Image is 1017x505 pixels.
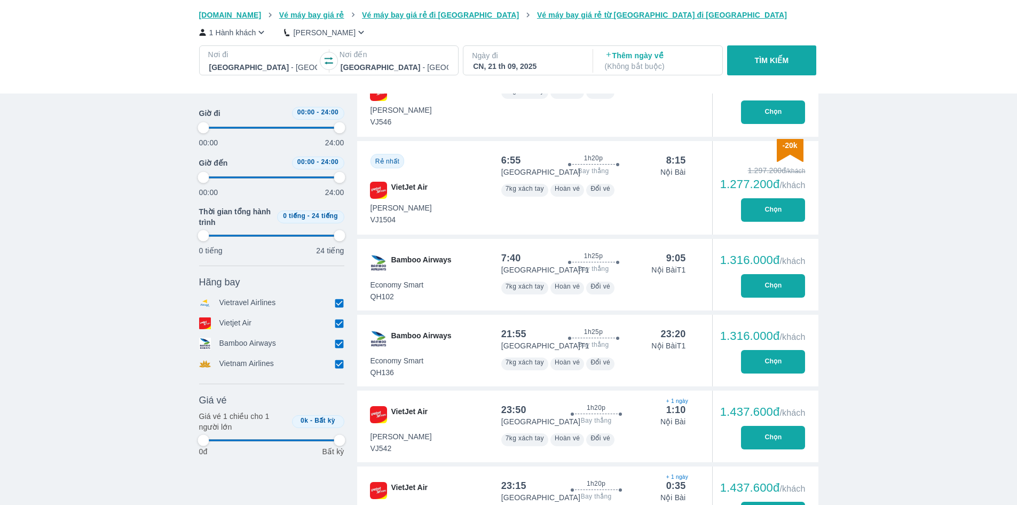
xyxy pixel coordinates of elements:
span: Economy Smart [370,279,424,290]
span: VJ546 [370,116,432,127]
div: 1:10 [666,403,686,416]
img: VJ [370,406,387,423]
span: Đổi vé [590,434,610,442]
span: VJ542 [370,443,432,454]
p: Vietjet Air [219,317,252,329]
div: 1.297.200đ [720,165,806,176]
img: VJ [370,182,387,199]
p: 0đ [199,446,208,457]
span: - [317,108,319,116]
span: Đổi vé [590,359,610,366]
span: Vé máy bay giá rẻ từ [GEOGRAPHIC_DATA] đi [GEOGRAPHIC_DATA] [537,11,787,19]
div: 23:50 [501,403,526,416]
p: 00:00 [199,187,218,198]
span: + 1 ngày [666,397,686,406]
span: 0 tiếng [283,212,305,220]
span: 1h25p [584,252,603,260]
p: 00:00 [199,137,218,148]
span: 1h20p [587,479,605,488]
img: QH [370,330,387,347]
span: Hoàn vé [555,185,580,192]
span: 24:00 [321,108,338,116]
p: [PERSON_NAME] [293,27,356,38]
button: Chọn [741,100,805,124]
p: Bamboo Airways [219,338,276,349]
p: [GEOGRAPHIC_DATA] T1 [501,265,589,275]
div: 23:15 [501,479,526,492]
span: Hoàn vé [555,283,580,290]
span: Bamboo Airways [391,254,452,271]
p: 24:00 [325,137,344,148]
p: [GEOGRAPHIC_DATA] [501,167,580,177]
p: Nội Bài [660,492,685,503]
div: 1.437.600đ [720,481,806,494]
div: 21:55 [501,328,526,340]
div: CN, 21 th 09, 2025 [473,61,581,72]
span: 0k [301,417,308,424]
span: QH136 [370,367,424,378]
p: 1 Hành khách [209,27,256,38]
span: /khách [779,257,805,266]
p: 24:00 [325,187,344,198]
p: [GEOGRAPHIC_DATA] [501,416,580,427]
span: VietJet Air [391,182,428,199]
div: 8:15 [666,154,686,167]
button: [PERSON_NAME] [284,27,367,38]
span: 24 tiếng [312,212,338,220]
p: Nơi đến [340,49,450,60]
div: 1.277.200đ [720,178,806,191]
div: 7:40 [501,252,521,265]
div: 1.316.000đ [720,254,806,267]
p: [GEOGRAPHIC_DATA] [501,492,580,503]
button: Chọn [741,426,805,449]
span: 00:00 [297,108,315,116]
button: TÌM KIẾM [727,45,816,75]
p: Nội Bài [660,167,685,177]
span: - [308,212,310,220]
span: 7kg xách tay [506,434,544,442]
div: 6:55 [501,154,521,167]
img: QH [370,254,387,271]
span: + 1 ngày [666,473,686,481]
span: Hoàn vé [555,434,580,442]
span: [PERSON_NAME] [370,105,432,115]
div: 0:35 [666,479,686,492]
span: 7kg xách tay [506,283,544,290]
span: [DOMAIN_NAME] [199,11,262,19]
span: VietJet Air [391,482,428,499]
span: Giá vé [199,394,227,407]
span: Bamboo Airways [391,330,452,347]
p: Nội Bài T1 [651,340,685,351]
span: Bất kỳ [314,417,335,424]
span: /khách [779,181,805,190]
span: 24:00 [321,158,338,166]
p: 0 tiếng [199,245,223,256]
div: 1.437.600đ [720,406,806,418]
p: Giá vé 1 chiều cho 1 người lớn [199,411,288,432]
span: QH102 [370,291,424,302]
span: Economy Smart [370,355,424,366]
span: /khách [779,332,805,341]
span: 1h25p [584,328,603,336]
span: VietJet Air [391,406,428,423]
span: [PERSON_NAME] [370,203,432,213]
button: Chọn [741,350,805,374]
p: ( Không bắt buộc ) [605,61,713,72]
button: Chọn [741,274,805,298]
span: 7kg xách tay [506,185,544,192]
div: 1.316.000đ [720,330,806,343]
img: VJ [370,482,387,499]
p: Vietravel Airlines [219,297,276,309]
span: 1h20p [587,403,605,412]
span: Hoàn vé [555,359,580,366]
button: Chọn [741,198,805,222]
nav: breadcrumb [199,10,818,20]
span: - [310,417,312,424]
span: Vé máy bay giá rẻ đi [GEOGRAPHIC_DATA] [362,11,519,19]
p: Nội Bài [660,416,685,427]
img: discount [777,139,803,162]
span: 00:00 [297,158,315,166]
span: -20k [782,141,797,150]
span: Vé máy bay giá rẻ [279,11,344,19]
p: Thêm ngày về [605,50,713,72]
